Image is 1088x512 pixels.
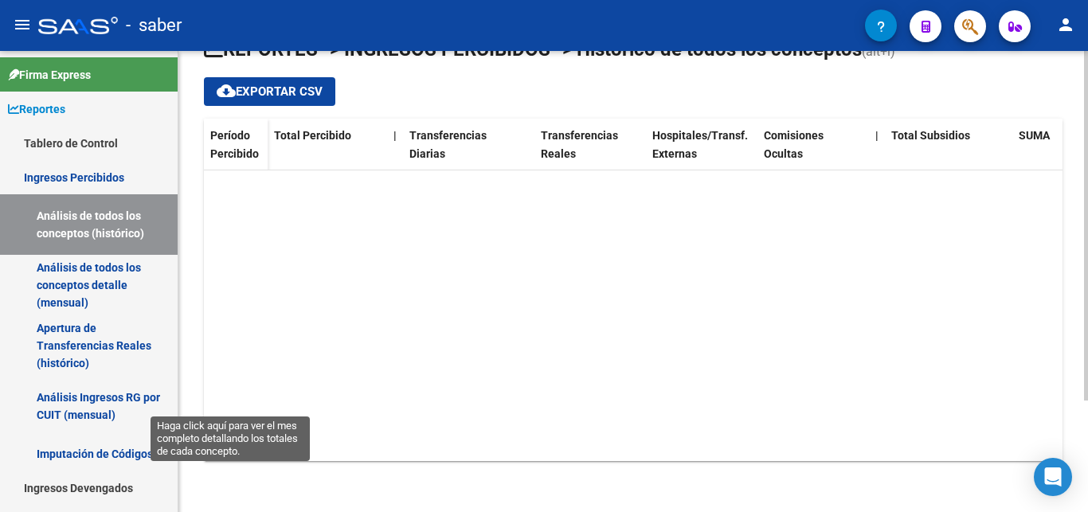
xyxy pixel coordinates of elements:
[869,119,885,186] datatable-header-cell: |
[862,44,895,59] span: (alt+i)
[1056,15,1075,34] mat-icon: person
[764,129,824,160] span: Comisiones Ocultas
[534,119,646,186] datatable-header-cell: Transferencias Reales
[403,119,515,186] datatable-header-cell: Transferencias Diarias
[541,129,618,160] span: Transferencias Reales
[393,129,397,142] span: |
[409,129,487,160] span: Transferencias Diarias
[891,129,970,142] span: Total Subsidios
[8,100,65,118] span: Reportes
[126,8,182,43] span: - saber
[217,81,236,100] mat-icon: cloud_download
[217,84,323,99] span: Exportar CSV
[1034,458,1072,496] div: Open Intercom Messenger
[652,129,748,160] span: Hospitales/Transf. Externas
[8,66,91,84] span: Firma Express
[875,129,879,142] span: |
[13,15,32,34] mat-icon: menu
[210,129,259,160] span: Período Percibido
[646,119,757,186] datatable-header-cell: Hospitales/Transf. Externas
[757,119,869,186] datatable-header-cell: Comisiones Ocultas
[885,119,996,186] datatable-header-cell: Total Subsidios
[204,119,268,186] datatable-header-cell: Período Percibido
[204,77,335,106] button: Exportar CSV
[1019,129,1050,142] span: SUMA
[274,129,351,142] span: Total Percibido
[387,119,403,186] datatable-header-cell: |
[268,119,387,186] datatable-header-cell: Total Percibido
